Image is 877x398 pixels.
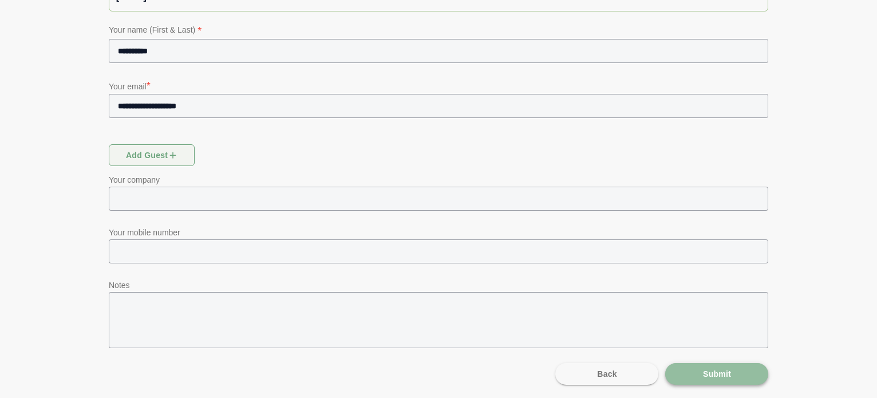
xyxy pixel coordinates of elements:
[109,78,768,94] p: Your email
[109,144,195,166] button: Add guest
[596,363,617,385] span: Back
[109,23,768,39] p: Your name (First & Last)
[109,226,768,239] p: Your mobile number
[555,363,658,385] button: Back
[125,144,179,166] span: Add guest
[109,173,768,187] p: Your company
[109,278,768,292] p: Notes
[702,363,731,385] span: Submit
[665,363,768,385] button: Submit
